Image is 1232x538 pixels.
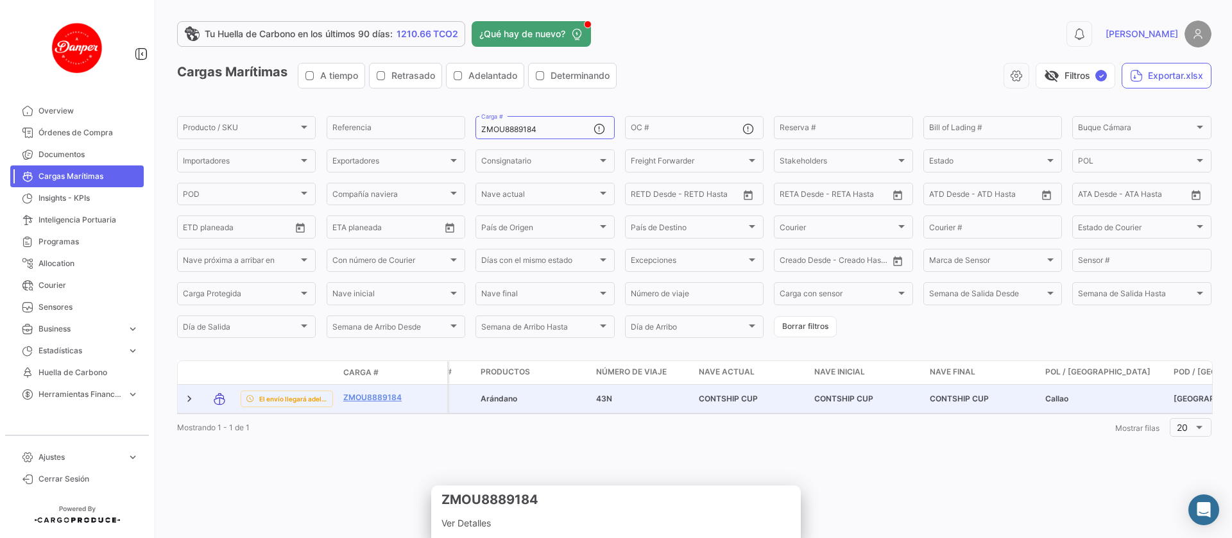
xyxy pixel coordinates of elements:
[440,218,459,237] button: Open calendar
[780,158,895,167] span: Stakeholders
[631,192,654,201] input: Desde
[481,393,586,405] p: Arándano
[10,362,144,383] a: Huella de Carbono
[38,127,139,139] span: Órdenes de Compra
[1045,366,1151,378] span: POL / [GEOGRAPHIC_DATA]
[1040,361,1168,384] datatable-header-cell: POL / Puerto Origen
[1177,422,1188,433] span: 20
[10,296,144,318] a: Sensores
[10,274,144,296] a: Courier
[183,125,298,134] span: Producto / SKU
[1126,192,1177,201] input: ATA Hasta
[38,149,139,160] span: Documentos
[930,393,1035,405] div: CONTSHIP CUP
[332,291,448,300] span: Nave inicial
[127,345,139,357] span: expand_more
[631,324,746,333] span: Día de Arribo
[631,258,746,267] span: Excepciones
[332,224,355,233] input: Desde
[596,366,667,378] span: Número de viaje
[1037,185,1056,205] button: Open calendar
[10,100,144,122] a: Overview
[364,224,416,233] input: Hasta
[1188,494,1219,525] div: Abrir Intercom Messenger
[699,394,758,403] span: CONTSHIP CUP
[694,361,809,384] datatable-header-cell: Nave actual
[38,171,139,182] span: Cargas Marítimas
[177,21,465,47] a: Tu Huella de Carbono en los últimos 90 días:1210.66 TCO2
[929,192,970,201] input: ATD Desde
[332,324,448,333] span: Semana de Arribo Desde
[699,366,755,378] span: Nave actual
[291,218,310,237] button: Open calendar
[809,361,925,384] datatable-header-cell: Nave inicial
[1095,70,1107,81] span: ✓
[177,63,620,88] h3: Cargas Marítimas
[479,28,565,40] span: ¿Qué hay de nuevo?
[10,187,144,209] a: Insights - KPIs
[38,301,139,313] span: Sensores
[259,394,327,404] span: El envío llegará adelantado.
[481,158,597,167] span: Consignatario
[929,291,1045,300] span: Semana de Salida Desde
[481,224,597,233] span: País de Origen
[10,231,144,253] a: Programas
[10,165,144,187] a: Cargas Marítimas
[930,366,975,378] span: Nave final
[529,63,616,88] button: Determinando
[481,366,530,378] span: Productos
[10,209,144,231] a: Inteligencia Portuaria
[38,105,139,117] span: Overview
[441,514,791,533] a: Ver Detalles
[235,367,338,378] datatable-header-cell: Estado de Envio
[591,361,694,384] datatable-header-cell: Número de viaje
[929,158,1045,167] span: Estado
[1122,63,1211,88] button: Exportar.xlsx
[1078,224,1193,233] span: Estado de Courier
[183,258,298,267] span: Nave próxima a arribar en
[215,224,266,233] input: Hasta
[298,63,364,88] button: A tiempo
[441,516,791,531] span: Ver Detalles
[38,236,139,248] span: Programas
[836,258,887,267] input: Creado Hasta
[343,392,410,403] a: ZMOU8889184
[343,367,379,378] span: Carga #
[332,192,448,201] span: Compañía naviera
[415,367,447,378] datatable-header-cell: Póliza
[332,158,448,167] span: Exportadores
[1186,185,1206,205] button: Open calendar
[10,144,144,165] a: Documentos
[38,451,122,463] span: Ajustes
[10,122,144,144] a: Órdenes de Compra
[183,192,298,201] span: POD
[391,69,435,82] span: Retrasado
[780,192,803,201] input: Desde
[812,192,863,201] input: Hasta
[38,389,122,400] span: Herramientas Financieras
[38,473,139,485] span: Cerrar Sesión
[1036,63,1115,88] button: visibility_offFiltros✓
[183,224,206,233] input: Desde
[203,367,235,378] datatable-header-cell: Modo de Transporte
[1044,68,1059,83] span: visibility_off
[38,214,139,226] span: Inteligencia Portuaria
[38,367,139,378] span: Huella de Carbono
[38,345,122,357] span: Estadísticas
[338,362,415,383] datatable-header-cell: Carga #
[780,258,827,267] input: Creado Desde
[774,316,837,337] button: Borrar filtros
[10,253,144,274] a: Allocation
[596,393,689,405] div: 43N
[481,291,597,300] span: Nave final
[127,389,139,400] span: expand_more
[320,69,358,82] span: A tiempo
[481,324,597,333] span: Semana de Arribo Hasta
[1115,423,1159,433] span: Mostrar filas
[441,491,791,509] h3: ZMOU8889184
[1078,291,1193,300] span: Semana de Salida Hasta
[481,192,597,201] span: Nave actual
[127,451,139,463] span: expand_more
[475,361,591,384] datatable-header-cell: Productos
[739,185,758,205] button: Open calendar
